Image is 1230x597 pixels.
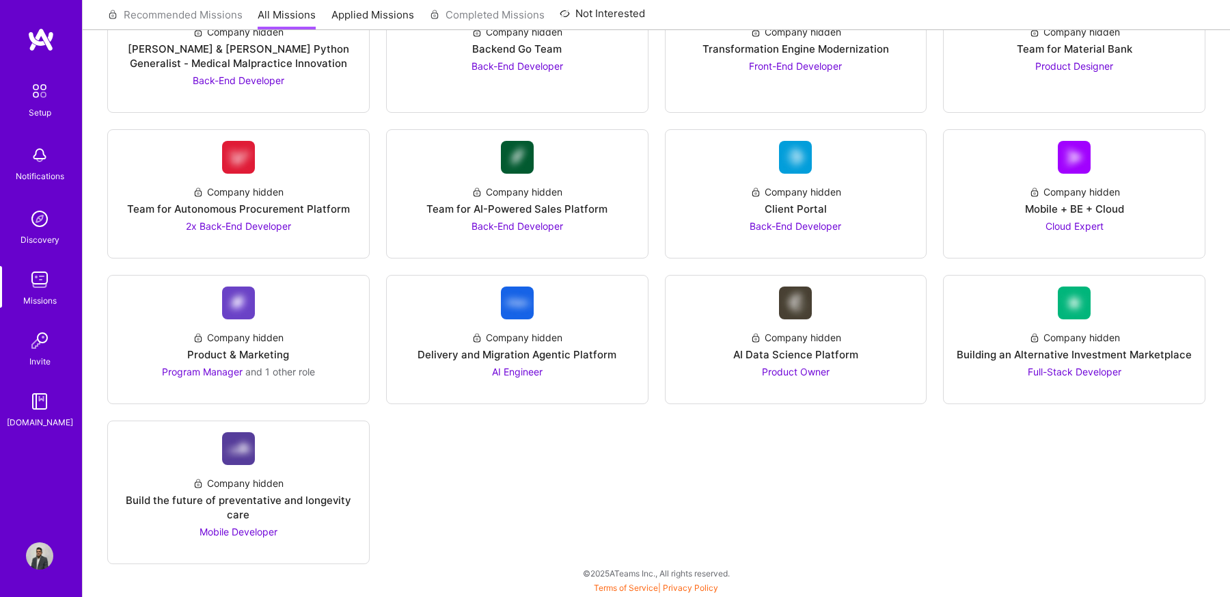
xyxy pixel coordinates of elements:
a: Company LogoCompany hiddenProduct & MarketingProgram Manager and 1 other role [119,287,358,393]
img: Company Logo [779,141,812,174]
div: Team for Material Bank [1017,42,1132,56]
span: | [594,583,718,593]
a: Company LogoCompany hiddenTeam for AI-Powered Sales PlatformBack-End Developer [398,141,637,247]
div: © 2025 ATeams Inc., All rights reserved. [82,556,1230,590]
div: Client Portal [765,202,827,216]
div: [DOMAIN_NAME] [7,415,73,429]
div: Transformation Engine Modernization [702,42,889,56]
div: Company hidden [750,25,841,39]
div: Company hidden [750,330,841,345]
span: Product Designer [1035,60,1113,72]
img: discovery [26,205,53,233]
a: Company LogoCompany hiddenAI Data Science PlatformProduct Owner [676,287,916,393]
a: All Missions [258,8,316,30]
span: Back-End Developer [471,220,563,232]
div: Backend Go Team [472,42,562,56]
span: Front-End Developer [749,60,842,72]
span: Full-Stack Developer [1028,366,1121,377]
span: Cloud Expert [1045,220,1104,232]
div: Product & Marketing [187,347,289,362]
a: Company LogoCompany hiddenClient PortalBack-End Developer [676,141,916,247]
div: Company hidden [193,330,284,345]
a: Company LogoCompany hiddenDelivery and Migration Agentic PlatformAI Engineer [398,287,637,393]
img: Company Logo [222,287,255,319]
div: Mobile + BE + Cloud [1025,202,1124,216]
div: Company hidden [471,25,562,39]
a: User Avatar [23,542,57,570]
div: Company hidden [1029,330,1120,345]
span: Back-End Developer [193,75,284,86]
img: Invite [26,327,53,354]
img: Company Logo [501,287,534,319]
img: Company Logo [1058,287,1091,319]
div: Company hidden [1029,25,1120,39]
a: Applied Missions [331,8,414,30]
div: [PERSON_NAME] & [PERSON_NAME] Python Generalist - Medical Malpractice Innovation [119,42,358,70]
div: Company hidden [471,330,562,345]
div: Build the future of preventative and longevity care [119,493,358,522]
a: Terms of Service [594,583,658,593]
div: Company hidden [193,25,284,39]
div: Building an Alternative Investment Marketplace [957,347,1192,362]
a: Privacy Policy [663,583,718,593]
a: Company LogoCompany hiddenBuild the future of preventative and longevity careMobile Developer [119,432,358,553]
img: User Avatar [26,542,53,570]
img: Company Logo [501,141,534,174]
span: AI Engineer [492,366,543,377]
span: and 1 other role [245,366,315,377]
div: Team for AI-Powered Sales Platform [426,202,607,216]
div: Setup [29,105,51,120]
div: Company hidden [471,185,562,199]
a: Company LogoCompany hiddenTeam for Autonomous Procurement Platform2x Back-End Developer [119,141,358,247]
span: Product Owner [762,366,830,377]
div: Company hidden [193,476,284,490]
div: Company hidden [1029,185,1120,199]
img: bell [26,142,53,169]
div: Invite [29,354,51,369]
span: 2x Back-End Developer [186,220,291,232]
img: teamwork [26,266,53,293]
span: Program Manager [162,366,243,377]
img: Company Logo [1058,141,1091,174]
div: Delivery and Migration Agentic Platform [418,347,616,362]
div: Discovery [20,233,59,247]
a: Company LogoCompany hiddenMobile + BE + CloudCloud Expert [955,141,1194,247]
div: Missions [23,293,57,308]
div: Team for Autonomous Procurement Platform [127,202,350,216]
span: Back-End Developer [471,60,563,72]
span: Back-End Developer [750,220,841,232]
span: Mobile Developer [200,526,277,538]
img: logo [27,27,55,52]
div: AI Data Science Platform [733,347,858,362]
img: Company Logo [222,141,255,174]
div: Notifications [16,169,64,183]
img: guide book [26,388,53,415]
a: Not Interested [560,5,645,30]
img: setup [25,77,54,105]
div: Company hidden [750,185,841,199]
a: Company LogoCompany hiddenBuilding an Alternative Investment MarketplaceFull-Stack Developer [955,287,1194,393]
img: Company Logo [222,432,255,465]
img: Company Logo [779,287,812,319]
div: Company hidden [193,185,284,199]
